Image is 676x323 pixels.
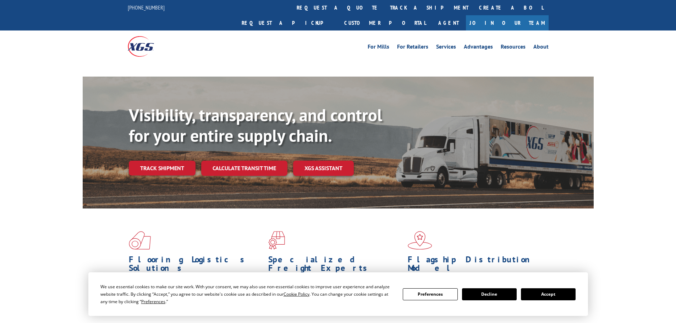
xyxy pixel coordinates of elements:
[284,291,309,297] span: Cookie Policy
[403,288,457,300] button: Preferences
[100,283,394,305] div: We use essential cookies to make our site work. With your consent, we may also use non-essential ...
[466,15,549,30] a: Join Our Team
[397,44,428,52] a: For Retailers
[128,4,165,11] a: [PHONE_NUMBER]
[436,44,456,52] a: Services
[501,44,526,52] a: Resources
[521,288,576,300] button: Accept
[339,15,431,30] a: Customer Portal
[368,44,389,52] a: For Mills
[236,15,339,30] a: Request a pickup
[88,272,588,316] div: Cookie Consent Prompt
[268,231,285,250] img: xgs-icon-focused-on-flooring-red
[268,255,402,276] h1: Specialized Freight Experts
[293,161,354,176] a: XGS ASSISTANT
[129,231,151,250] img: xgs-icon-total-supply-chain-intelligence-red
[129,161,196,176] a: Track shipment
[408,231,432,250] img: xgs-icon-flagship-distribution-model-red
[141,299,165,305] span: Preferences
[129,104,382,146] b: Visibility, transparency, and control for your entire supply chain.
[464,44,493,52] a: Advantages
[129,255,263,276] h1: Flooring Logistics Solutions
[462,288,517,300] button: Decline
[431,15,466,30] a: Agent
[533,44,549,52] a: About
[408,255,542,276] h1: Flagship Distribution Model
[201,161,287,176] a: Calculate transit time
